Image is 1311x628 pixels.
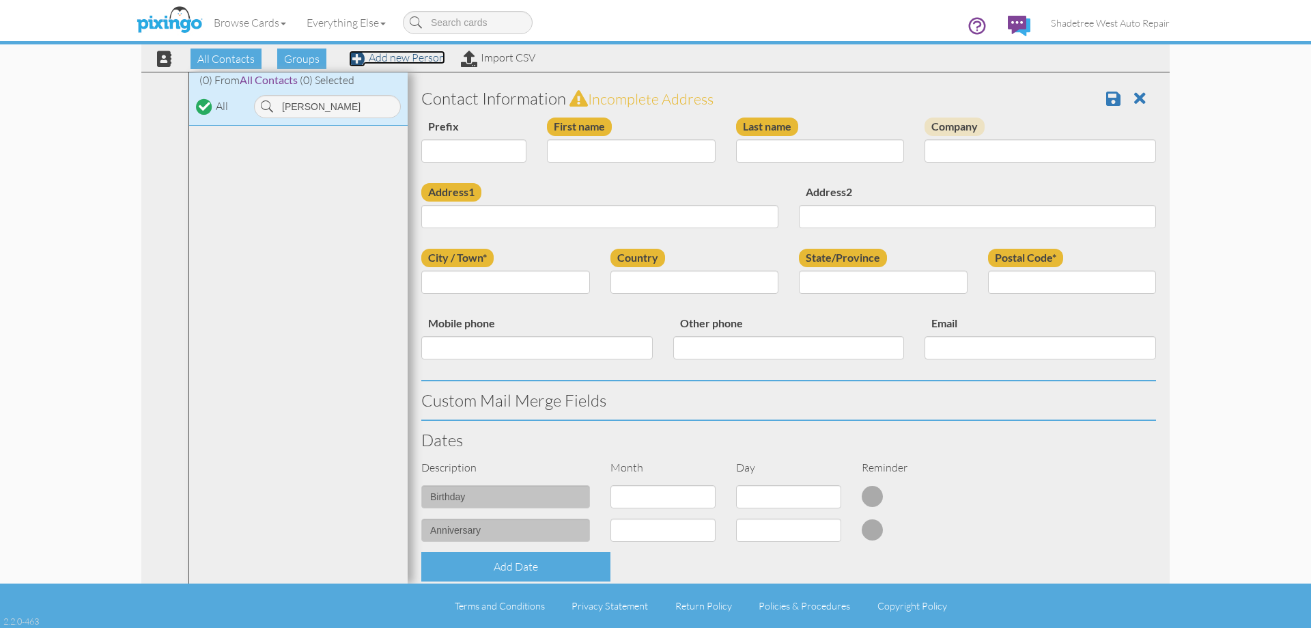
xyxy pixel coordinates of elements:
[461,51,535,64] a: Import CSV
[588,90,714,108] span: Incomplete address
[300,73,354,87] span: (0) Selected
[421,183,481,202] label: Address1
[455,600,545,612] a: Terms and Conditions
[411,460,600,476] div: Description
[1008,16,1030,36] img: comments.svg
[421,552,610,582] div: Add Date
[1041,5,1180,40] a: Shadetree West Auto Repair
[799,183,859,202] label: Address2
[673,314,750,333] label: Other phone
[988,249,1063,267] label: Postal Code*
[191,49,262,69] span: All Contacts
[189,72,408,88] div: (0) From
[421,392,1156,409] h3: Custom Mail Merge Fields
[133,3,206,38] img: pixingo logo
[3,615,39,627] div: 2.2.0-463
[421,118,466,136] label: Prefix
[277,49,326,69] span: Groups
[572,600,648,612] a: Privacy Statement
[759,600,850,612] a: Policies & Procedures
[925,314,964,333] label: Email
[421,90,1156,107] h3: Contact Information
[610,249,665,267] label: Country
[403,11,533,34] input: Search cards
[1051,17,1170,29] span: Shadetree West Auto Repair
[851,460,977,476] div: Reminder
[203,5,296,40] a: Browse Cards
[240,73,298,86] span: All Contacts
[216,98,228,114] div: All
[421,249,494,267] label: City / Town*
[547,118,612,136] label: First name
[675,600,732,612] a: Return Policy
[349,51,445,64] a: Add new Person
[877,600,947,612] a: Copyright Policy
[421,431,1156,449] h3: Dates
[600,460,726,476] div: Month
[421,314,502,333] label: Mobile phone
[799,249,887,267] label: State/Province
[296,5,396,40] a: Everything Else
[736,118,798,136] label: Last name
[726,460,851,476] div: Day
[925,118,985,136] label: Company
